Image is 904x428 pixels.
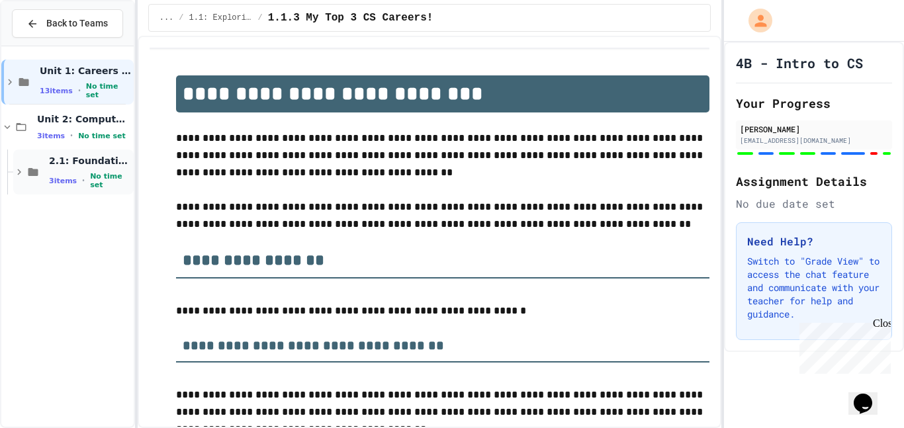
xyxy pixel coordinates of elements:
[736,172,892,191] h2: Assignment Details
[736,54,863,72] h1: 4B - Intro to CS
[82,175,85,186] span: •
[159,13,174,23] span: ...
[49,155,131,167] span: 2.1: Foundations of Computational Thinking
[40,87,73,95] span: 13 items
[736,94,892,112] h2: Your Progress
[189,13,253,23] span: 1.1: Exploring CS Careers
[848,375,891,415] iframe: chat widget
[794,318,891,374] iframe: chat widget
[5,5,91,84] div: Chat with us now!Close
[747,234,881,249] h3: Need Help?
[268,10,433,26] span: 1.1.3 My Top 3 CS Careers!
[86,82,131,99] span: No time set
[740,136,888,146] div: [EMAIL_ADDRESS][DOMAIN_NAME]
[740,123,888,135] div: [PERSON_NAME]
[12,9,123,38] button: Back to Teams
[78,132,126,140] span: No time set
[49,177,77,185] span: 3 items
[747,255,881,321] p: Switch to "Grade View" to access the chat feature and communicate with your teacher for help and ...
[70,130,73,141] span: •
[78,85,81,96] span: •
[735,5,776,36] div: My Account
[90,172,131,189] span: No time set
[40,65,131,77] span: Unit 1: Careers & Professionalism
[179,13,183,23] span: /
[258,13,263,23] span: /
[46,17,108,30] span: Back to Teams
[37,132,65,140] span: 3 items
[37,113,131,125] span: Unit 2: Computational Thinking & Problem-Solving
[736,196,892,212] div: No due date set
